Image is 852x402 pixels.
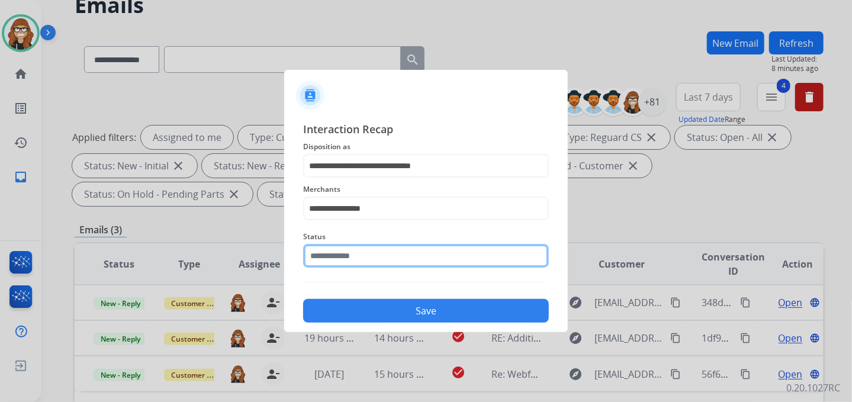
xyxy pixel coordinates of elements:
img: contactIcon [296,81,324,110]
span: Merchants [303,182,549,197]
button: Save [303,299,549,323]
span: Interaction Recap [303,121,549,140]
span: Disposition as [303,140,549,154]
p: 0.20.1027RC [786,381,840,395]
span: Status [303,230,549,244]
